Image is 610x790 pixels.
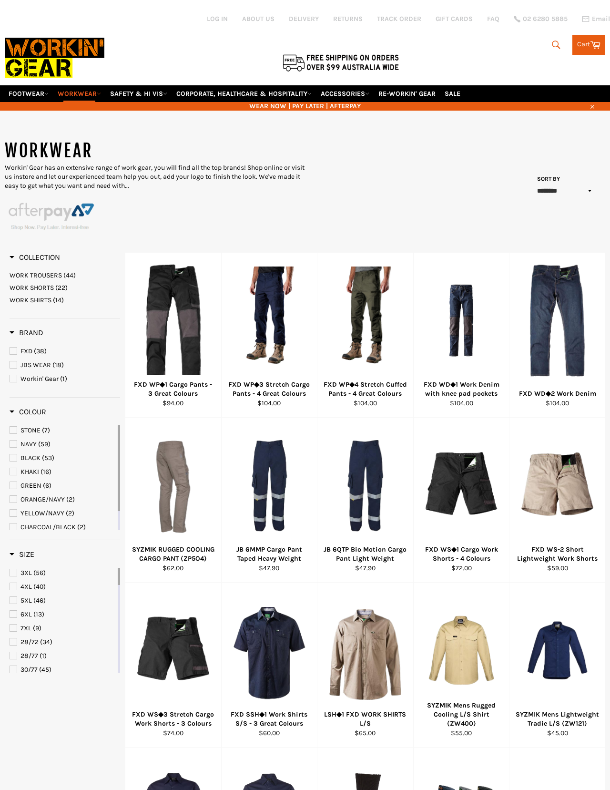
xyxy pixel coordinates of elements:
a: STONE [10,425,116,436]
a: FXD SSH◆1 Work Shirts S/S - 3 Great ColoursFXD SSH◆1 Work Shirts S/S - 3 Great Colours$60.00 [221,583,317,748]
span: (13) [33,610,44,618]
a: DELIVERY [289,14,319,23]
a: FXD [10,346,120,357]
span: WORK SHIRTS [10,296,51,304]
span: (2) [77,523,86,531]
a: 4XL [10,582,116,592]
span: WORK TROUSERS [10,271,62,279]
div: FXD WD◆2 Work Denim [516,389,600,398]
span: ORANGE/NAVY [20,495,65,503]
span: 4XL [20,583,32,591]
a: WORK SHORTS [10,283,120,292]
span: Workin' Gear [20,375,59,383]
div: FXD WS◆3 Stretch Cargo Work Shorts - 3 Colours [132,710,215,728]
a: LSH◆1 FXD WORK SHIRTS L/SLSH◆1 FXD WORK SHIRTS L/S$65.00 [317,583,413,748]
span: (38) [34,347,47,355]
a: TRACK ORDER [377,14,421,23]
div: SYZMIK Mens Rugged Cooling L/S Shirt (ZW400) [419,701,503,728]
h3: Colour [10,407,46,417]
div: FXD WS-2 Short Lightweight Work Shorts [516,545,600,564]
div: JB 6MMP Cargo Pant Taped Heavy Weight [227,545,311,564]
a: ORANGE/NAVY [10,494,116,505]
a: 6XL [10,609,116,620]
span: 7XL [20,624,31,632]
div: FXD WP◆3 Stretch Cargo Pants - 4 Great Colours [227,380,311,399]
span: Colour [10,407,46,416]
a: FXD WS◆3 Stretch Cargo Work Shorts - 3 ColoursFXD WS◆3 Stretch Cargo Work Shorts - 3 Colours$74.00 [125,583,221,748]
span: (14) [53,296,64,304]
span: Email [592,16,610,22]
a: WORK TROUSERS [10,271,120,280]
img: Flat $9.95 shipping Australia wide [281,52,400,72]
p: Workin' Gear has an extensive range of work gear, you will find all the top brands! Shop online o... [5,163,305,191]
span: NAVY [20,440,37,448]
a: SYZMIK Mens Lightweight Tradie L/S (ZW121)SYZMIK Mens Lightweight Tradie L/S (ZW121)$45.00 [509,583,605,748]
span: (45) [39,666,51,674]
span: (59) [38,440,51,448]
span: 28/72 [20,638,39,646]
h3: Brand [10,328,43,338]
h1: WORKWEAR [5,139,305,163]
img: Workin Gear leaders in Workwear, Safety Boots, PPE, Uniforms. Australia's No.1 in Workwear [5,31,104,85]
span: JBS WEAR [20,361,51,369]
div: JB 6QTP Bio Motion Cargo Pant Light Weight [324,545,407,564]
a: 3XL [10,568,116,578]
span: Brand [10,328,43,337]
span: (44) [63,271,76,279]
span: (40) [33,583,46,591]
span: (9) [33,624,41,632]
a: SALE [441,85,464,102]
label: Sort by [534,175,560,183]
span: 28/77 [20,652,38,660]
a: FAQ [487,14,499,23]
span: 5XL [20,596,32,605]
span: BLACK [20,454,41,462]
span: 6XL [20,610,32,618]
div: SYZMIK RUGGED COOLING CARGO PANT (ZP5O4) [132,545,215,564]
span: (53) [42,454,54,462]
span: 02 6280 5885 [523,16,568,22]
a: JB 6MMP Cargo Pant Taped Heavy WeightJB 6MMP Cargo Pant Taped Heavy Weight$47.90 [221,418,317,583]
a: NAVY [10,439,116,450]
a: FXD WS-2 Short Lightweight Work ShortsFXD WS-2 Short Lightweight Work Shorts$59.00 [509,418,605,583]
a: ACCESSORIES [317,85,373,102]
a: Log in [207,15,228,23]
a: Cart [572,35,605,55]
div: FXD WD◆1 Work Denim with knee pad pockets [419,380,503,399]
a: Workin' Gear [10,374,120,384]
span: 30/77 [20,666,38,674]
span: (6) [43,482,51,490]
a: YELLOW/NAVY [10,508,116,519]
span: (2) [66,509,74,517]
span: STONE [20,426,41,434]
a: FXD WD◆2 Work DenimFXD WD◆2 Work Denim$104.00 [509,253,605,418]
a: GREEN [10,481,116,491]
span: KHAKI [20,468,39,476]
span: CHARCOAL/BLACK [20,523,76,531]
h3: Collection [10,253,60,262]
div: FXD WP◆1 Cargo Pants - 3 Great Colours [132,380,215,399]
div: LSH◆1 FXD WORK SHIRTS L/S [324,710,407,728]
span: WORK SHORTS [10,284,54,292]
div: SYZMIK Mens Lightweight Tradie L/S (ZW121) [516,710,600,728]
a: SYZMIK Mens Rugged Cooling L/S Shirt (ZW400)SYZMIK Mens Rugged Cooling L/S Shirt (ZW400)$55.00 [413,583,509,748]
span: (46) [33,596,46,605]
a: FXD WD◆1 Work Denim with knee pad pocketsFXD WD◆1 Work Denim with knee pad pockets$104.00 [413,253,509,418]
span: 3XL [20,569,32,577]
a: FXD WP◆1 Cargo Pants - 3 Great ColoursFXD WP◆1 Cargo Pants - 3 Great Colours$94.00 [125,253,221,418]
a: 5XL [10,595,116,606]
h3: Size [10,550,34,559]
a: JB 6QTP Bio Motion Cargo Pant Light WeightJB 6QTP Bio Motion Cargo Pant Light Weight$47.90 [317,418,413,583]
div: FXD WP◆4 Stretch Cuffed Pants - 4 Great Colours [324,380,407,399]
a: 02 6280 5885 [514,16,568,22]
a: 30/77 [10,665,116,675]
div: FXD SSH◆1 Work Shirts S/S - 3 Great Colours [227,710,311,728]
div: FXD WS◆1 Cargo Work Shorts - 4 Colours [419,545,503,564]
a: RE-WORKIN' GEAR [375,85,439,102]
a: Email [582,15,610,23]
span: (2) [66,495,75,503]
span: (18) [52,361,64,369]
a: 28/77 [10,651,116,661]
